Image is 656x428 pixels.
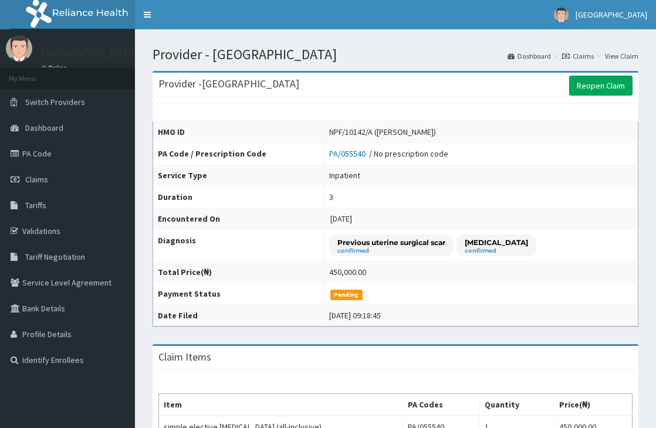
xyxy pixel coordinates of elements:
[153,283,324,305] th: Payment Status
[576,9,647,20] span: [GEOGRAPHIC_DATA]
[153,143,324,165] th: PA Code / Prescription Code
[403,394,479,416] th: PA Codes
[153,305,324,327] th: Date Filed
[41,64,69,72] a: Online
[153,186,324,208] th: Duration
[562,51,594,61] a: Claims
[153,208,324,230] th: Encountered On
[25,252,85,262] span: Tariff Negotiation
[6,35,32,62] img: User Image
[153,230,324,261] th: Diagnosis
[330,213,352,224] span: [DATE]
[25,200,46,210] span: Tariffs
[329,148,448,159] div: / No prescription code
[554,394,632,416] th: Price(₦)
[554,8,569,22] img: User Image
[153,121,324,143] th: HMO ID
[329,191,333,203] div: 3
[329,126,436,138] div: NPF/10142/A ([PERSON_NAME])
[25,174,48,185] span: Claims
[329,266,366,278] div: 450,000.00
[153,261,324,283] th: Total Price(₦)
[480,394,554,416] th: Quantity
[153,47,638,62] h1: Provider - [GEOGRAPHIC_DATA]
[605,51,638,61] a: View Claim
[337,248,445,254] small: confirmed
[158,79,299,89] h3: Provider - [GEOGRAPHIC_DATA]
[465,248,528,254] small: confirmed
[569,76,633,96] a: Reopen Claim
[159,394,403,416] th: Item
[329,310,381,321] div: [DATE] 09:18:45
[329,169,360,181] div: Inpatient
[25,123,63,133] span: Dashboard
[508,51,551,61] a: Dashboard
[153,165,324,186] th: Service Type
[41,47,138,58] p: [GEOGRAPHIC_DATA]
[158,352,211,362] h3: Claim Items
[465,237,528,247] p: [MEDICAL_DATA]
[330,290,363,300] span: Pending
[337,237,445,247] p: Previous uterine surgical scar
[329,148,369,159] a: PA/055540
[25,97,85,107] span: Switch Providers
